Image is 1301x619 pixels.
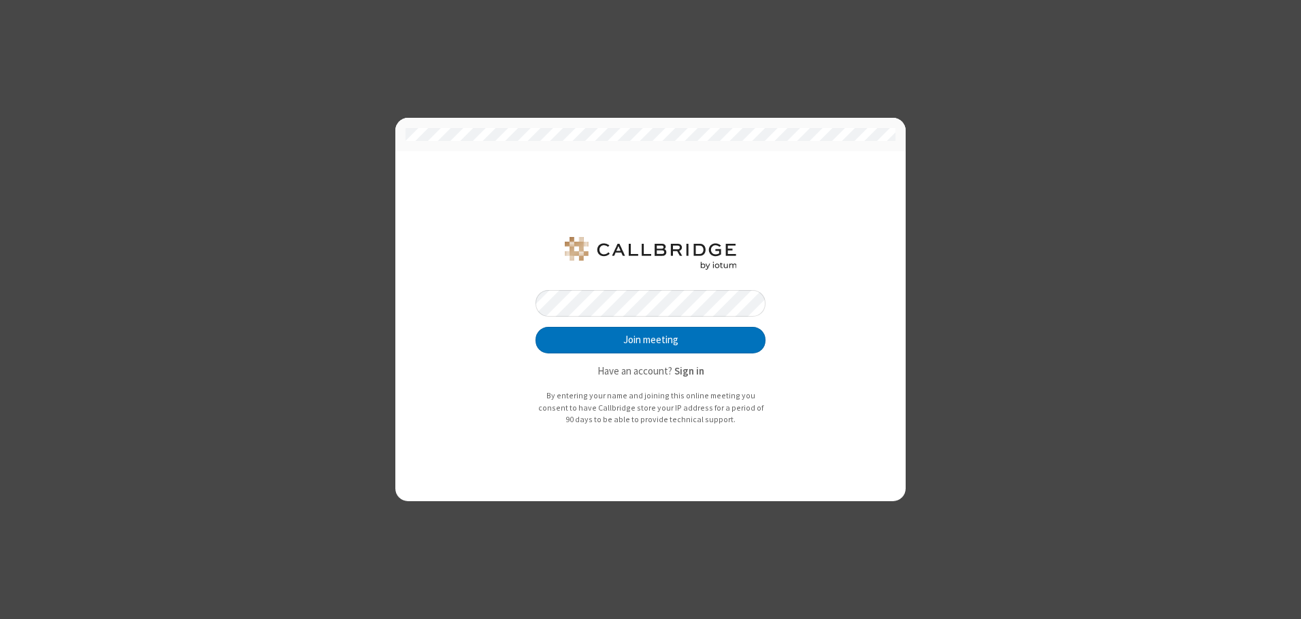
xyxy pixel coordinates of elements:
p: By entering your name and joining this online meeting you consent to have Callbridge store your I... [536,390,765,426]
p: Have an account? [536,364,765,379]
img: QA Selenium DO NOT DELETE OR CHANGE [562,237,739,270]
button: Join meeting [536,327,765,354]
strong: Sign in [674,364,704,377]
button: Sign in [674,364,704,379]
